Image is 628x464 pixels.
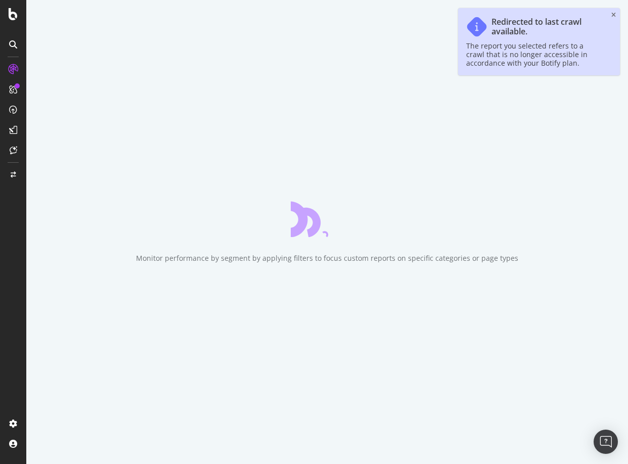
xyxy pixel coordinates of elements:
[611,12,616,18] div: close toast
[594,430,618,454] div: Open Intercom Messenger
[136,253,518,263] div: Monitor performance by segment by applying filters to focus custom reports on specific categories...
[491,17,602,36] div: Redirected to last crawl available.
[466,41,602,67] div: The report you selected refers to a crawl that is no longer accessible in accordance with your Bo...
[291,201,364,237] div: animation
